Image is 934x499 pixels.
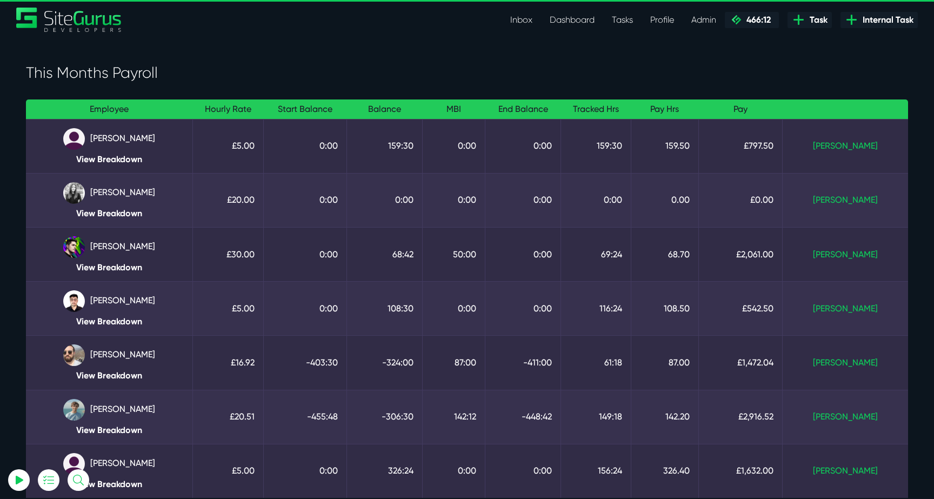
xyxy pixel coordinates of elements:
[813,411,878,422] a: [PERSON_NAME]
[805,14,828,26] span: Task
[561,99,631,119] th: Tracked Hrs
[35,425,184,435] a: View Breakdown
[485,282,561,336] td: 0:00
[193,444,264,498] td: £5.00
[698,99,782,119] th: Pay
[631,227,698,281] td: 68.70
[813,465,878,476] a: [PERSON_NAME]
[26,99,193,119] th: Employee
[63,128,85,150] img: default_qrqg0b.png
[35,154,184,164] a: View Breakdown
[35,262,184,272] a: View Breakdown
[698,227,782,281] td: £2,061.00
[423,99,485,119] th: MBI
[561,444,631,498] td: 156:24
[264,119,347,173] td: 0:00
[813,357,878,368] a: [PERSON_NAME]
[423,173,485,227] td: 0:00
[725,12,779,28] a: 466:12
[193,282,264,336] td: £5.00
[683,9,725,31] a: Admin
[813,141,878,151] a: [PERSON_NAME]
[347,444,423,498] td: 326:24
[193,390,264,444] td: £20.51
[347,227,423,281] td: 68:42
[485,390,561,444] td: -448:42
[858,14,913,26] span: Internal Task
[264,173,347,227] td: 0:00
[347,99,423,119] th: Balance
[26,336,193,390] td: [PERSON_NAME]
[264,444,347,498] td: 0:00
[26,227,193,281] td: [PERSON_NAME]
[63,236,85,258] img: rxuxidhawjjb44sgel4e.png
[642,9,683,31] a: Profile
[698,173,782,227] td: £0.00
[788,12,832,28] a: Task
[193,119,264,173] td: £5.00
[16,8,122,32] img: Sitegurus Logo
[26,119,193,173] td: [PERSON_NAME]
[35,479,184,489] a: View Breakdown
[485,173,561,227] td: 0:00
[561,119,631,173] td: 159:30
[26,390,193,444] td: [PERSON_NAME]
[264,99,347,119] th: Start Balance
[631,390,698,444] td: 142.20
[63,182,85,204] img: rgqpcqpgtbr9fmz9rxmm.jpg
[485,336,561,390] td: -411:00
[26,173,193,227] td: [PERSON_NAME]
[561,227,631,281] td: 69:24
[264,390,347,444] td: -455:48
[631,444,698,498] td: 326.40
[631,336,698,390] td: 87.00
[631,282,698,336] td: 108.50
[26,64,908,82] h3: This Months Payroll
[193,99,264,119] th: Hourly Rate
[603,9,642,31] a: Tasks
[423,444,485,498] td: 0:00
[840,12,918,28] a: Internal Task
[347,119,423,173] td: 159:30
[347,390,423,444] td: -306:30
[347,336,423,390] td: -324:00
[485,227,561,281] td: 0:00
[698,444,782,498] td: £1,632.00
[813,303,878,314] a: [PERSON_NAME]
[26,282,193,336] td: [PERSON_NAME]
[698,119,782,173] td: £797.50
[813,249,878,260] a: [PERSON_NAME]
[264,336,347,390] td: -403:30
[423,119,485,173] td: 0:00
[541,9,603,31] a: Dashboard
[63,290,85,312] img: xv1kmavyemxtguplm5ir.png
[63,399,85,421] img: tkl4csrki1nqjgf0pb1z.png
[423,390,485,444] td: 142:12
[423,227,485,281] td: 50:00
[16,8,122,32] a: SiteGurus
[698,282,782,336] td: £542.50
[347,173,423,227] td: 0:00
[264,227,347,281] td: 0:00
[698,336,782,390] td: £1,472.04
[631,99,698,119] th: Pay Hrs
[26,444,193,498] td: [PERSON_NAME]
[35,316,184,327] a: View Breakdown
[193,336,264,390] td: £16.92
[63,344,85,366] img: ublsy46zpoyz6muduycb.jpg
[698,390,782,444] td: £2,916.52
[631,119,698,173] td: 159.50
[193,173,264,227] td: £20.00
[347,282,423,336] td: 108:30
[35,208,184,218] a: View Breakdown
[502,9,541,31] a: Inbox
[742,15,771,25] span: 466:12
[35,370,184,381] a: View Breakdown
[193,227,264,281] td: £30.00
[485,444,561,498] td: 0:00
[423,282,485,336] td: 0:00
[561,173,631,227] td: 0:00
[813,195,878,205] a: [PERSON_NAME]
[485,119,561,173] td: 0:00
[561,390,631,444] td: 149:18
